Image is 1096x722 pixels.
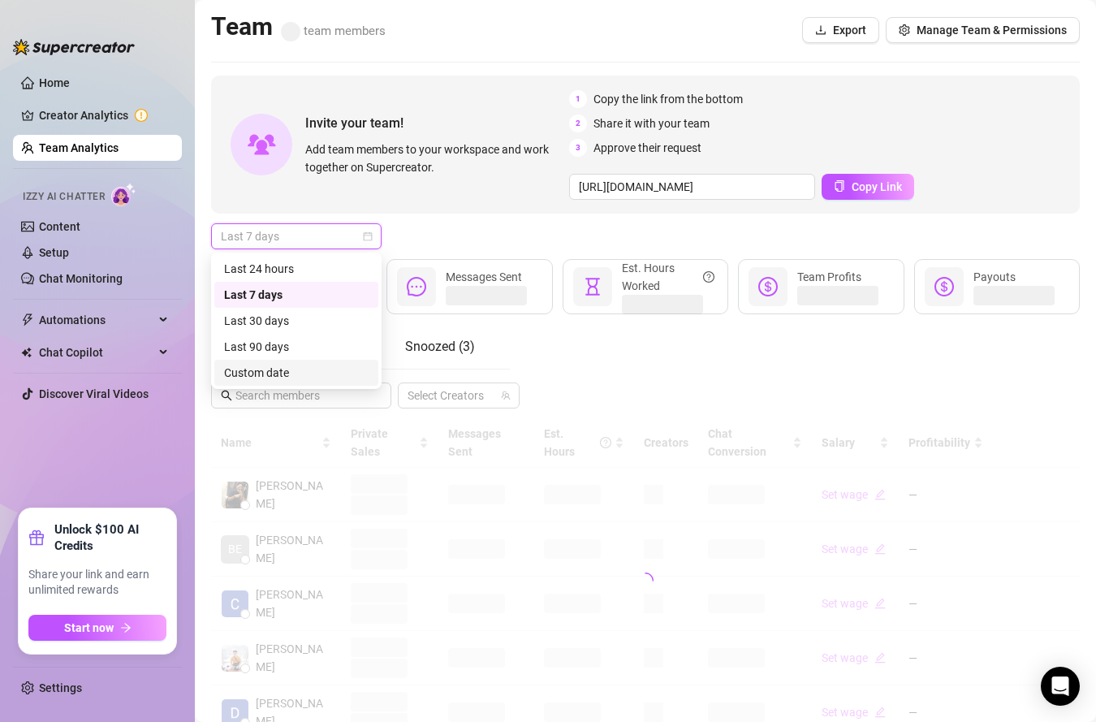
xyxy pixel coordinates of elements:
span: Payouts [973,270,1016,283]
span: dollar-circle [934,277,954,296]
div: Open Intercom Messenger [1041,667,1080,706]
button: Manage Team & Permissions [886,17,1080,43]
div: Last 7 days [214,282,378,308]
button: Export [802,17,879,43]
div: Last 90 days [214,334,378,360]
a: Home [39,76,70,89]
span: message [407,277,426,296]
span: Share it with your team [593,115,710,132]
a: Setup [39,246,69,259]
span: dollar-circle [758,277,778,296]
a: Settings [39,681,82,694]
span: 2 [569,115,587,132]
span: Chat Copilot [39,339,154,365]
span: Export [833,24,866,37]
a: Discover Viral Videos [39,387,149,400]
div: Custom date [224,364,369,382]
a: Chat Monitoring [39,272,123,285]
h2: Team [211,11,386,42]
div: Last 24 hours [224,260,369,278]
span: hourglass [583,277,602,296]
span: Invite your team! [305,113,569,133]
span: Team Profits [797,270,861,283]
img: AI Chatter [111,183,136,206]
span: gift [28,530,45,546]
span: Izzy AI Chatter [23,189,105,205]
a: Team Analytics [39,141,119,154]
span: copy [834,180,845,192]
span: Manage Team & Permissions [917,24,1067,37]
span: Last 7 days [221,224,372,249]
div: Last 90 days [224,338,369,356]
div: Last 24 hours [214,256,378,282]
span: Copy the link from the bottom [593,90,743,108]
span: download [815,24,826,36]
div: Last 30 days [214,308,378,334]
button: Start nowarrow-right [28,615,166,641]
img: logo-BBDzfeDw.svg [13,39,135,55]
span: search [221,390,232,401]
span: thunderbolt [21,313,34,326]
div: Est. Hours Worked [622,259,714,295]
div: Custom date [214,360,378,386]
span: Add team members to your workspace and work together on Supercreator. [305,141,563,176]
span: setting [899,24,910,36]
div: Last 30 days [224,312,369,330]
span: Snoozed ( 3 ) [405,339,475,354]
span: Start now [64,621,114,634]
span: calendar [363,231,373,241]
span: team members [281,24,386,38]
span: team [501,391,511,400]
span: Messages Sent [446,270,522,283]
span: Approve their request [593,139,701,157]
div: Last 7 days [224,286,369,304]
strong: Unlock $100 AI Credits [54,521,166,554]
span: 1 [569,90,587,108]
span: arrow-right [120,622,132,633]
img: Chat Copilot [21,347,32,358]
span: question-circle [703,259,714,295]
button: Copy Link [822,174,914,200]
a: Content [39,220,80,233]
span: Share your link and earn unlimited rewards [28,567,166,599]
a: Creator Analytics exclamation-circle [39,102,169,128]
span: 3 [569,139,587,157]
input: Search members [235,387,369,404]
span: Copy Link [852,180,902,193]
span: Automations [39,307,154,333]
span: loading [636,571,655,590]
